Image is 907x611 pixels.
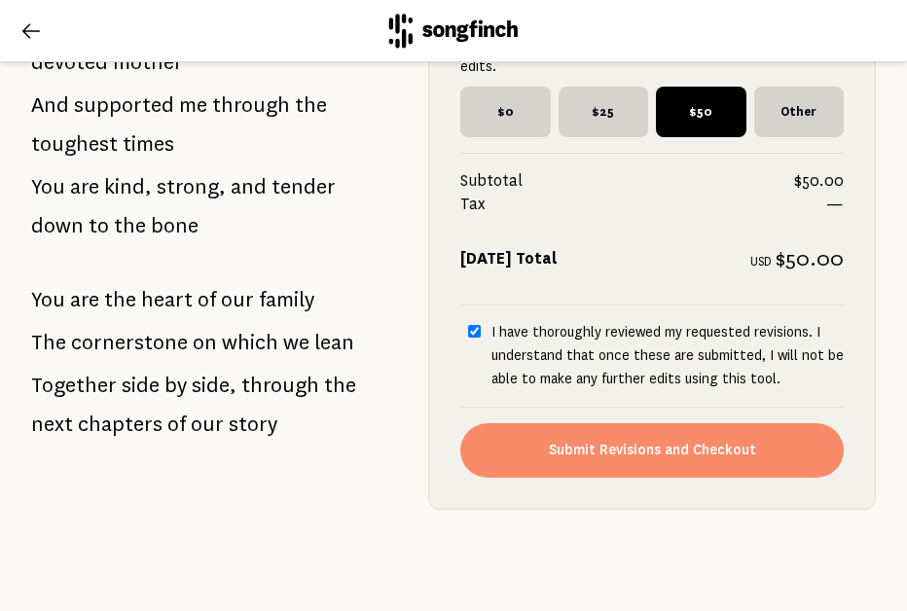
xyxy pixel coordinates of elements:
[754,87,845,137] span: Other
[259,280,314,319] span: family
[167,405,186,444] span: of
[31,366,117,405] span: Together
[460,87,551,137] span: $0
[221,280,254,319] span: our
[31,405,73,444] span: next
[89,206,109,245] span: to
[179,86,207,125] span: me
[74,86,174,125] span: supported
[31,125,118,163] span: toughest
[122,366,160,405] span: side
[70,167,99,206] span: are
[491,321,844,391] p: I have thoroughly reviewed my requested revisions. I understand that once these are submitted, I ...
[460,193,826,216] span: Tax
[750,253,772,270] span: USD
[241,366,319,405] span: through
[656,87,746,137] span: $50
[31,167,65,206] span: You
[314,323,354,362] span: lean
[31,43,108,82] span: devoted
[123,125,174,163] span: times
[272,167,336,206] span: tender
[113,43,183,82] span: mother
[104,167,152,206] span: kind,
[151,206,199,245] span: bone
[141,280,193,319] span: heart
[193,323,217,362] span: on
[460,248,558,269] strong: [DATE] Total
[222,323,278,362] span: which
[157,167,226,206] span: strong,
[231,167,267,206] span: and
[164,366,187,405] span: by
[71,323,188,362] span: cornerstone
[191,405,224,444] span: our
[212,86,290,125] span: through
[31,323,66,362] span: The
[78,405,163,444] span: chapters
[559,87,649,137] span: $25
[794,169,844,193] span: $50.00
[114,206,146,245] span: the
[198,280,216,319] span: of
[31,206,84,245] span: down
[283,323,309,362] span: we
[31,86,69,125] span: And
[460,423,844,478] button: Submit Revisions and Checkout
[460,169,794,193] span: Subtotal
[468,325,481,338] input: I have thoroughly reviewed my requested revisions. I understand that once these are submitted, I ...
[826,193,844,216] span: —
[31,280,65,319] span: You
[70,280,99,319] span: are
[776,244,844,272] span: $50.00
[104,280,136,319] span: the
[192,366,236,405] span: side,
[295,86,327,125] span: the
[229,405,277,444] span: story
[324,366,356,405] span: the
